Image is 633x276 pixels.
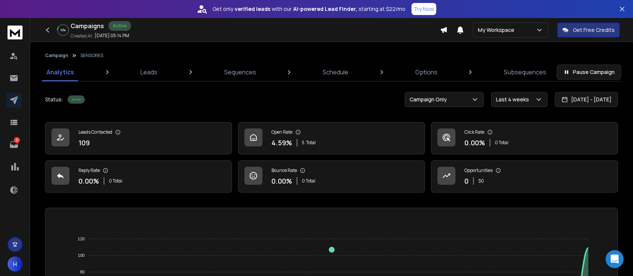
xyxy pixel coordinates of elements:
img: logo [8,26,23,39]
strong: AI-powered Lead Finder, [293,5,357,13]
span: Total [306,140,316,146]
p: 0 Total [109,178,122,184]
p: Open Rate [271,129,292,135]
p: Reply Rate [78,167,100,173]
p: Get only with our starting at $22/mo [213,5,405,13]
tspan: 120 [78,237,84,241]
h1: Campaigns [71,21,104,30]
p: 0 Total [495,140,508,146]
button: Pause Campaign [557,65,621,80]
button: H [8,256,23,271]
p: Schedule [323,68,348,77]
p: 4.59 % [271,137,292,148]
p: 0.00 % [78,176,99,186]
button: [DATE] - [DATE] [555,92,618,107]
a: 5 [6,137,21,152]
div: Active [109,21,131,31]
p: 0.00 % [464,137,485,148]
button: Campaign [45,53,68,59]
p: Bounce Rate [271,167,297,173]
tspan: 80 [80,270,84,274]
button: Try Now [411,3,436,15]
a: Analytics [42,63,78,81]
p: My Workspace [478,26,517,34]
p: Last 4 weeks [496,96,532,103]
span: 5 [302,140,304,146]
p: 10 % [60,28,66,32]
a: Subsequences [499,63,551,81]
strong: verified leads [235,5,270,13]
p: Opportunities [464,167,493,173]
p: SENSORES [80,53,103,59]
p: [DATE] 05:14 PM [95,33,129,39]
p: Get Free Credits [573,26,615,34]
p: Leads [140,68,157,77]
a: Leads [136,63,162,81]
a: Reply Rate0.00%0 Total [45,160,232,193]
a: Open Rate4.59%5Total [238,122,425,154]
p: Campaign Only [410,96,450,103]
p: Leads Contacted [78,129,112,135]
p: 0 [464,176,469,186]
a: Sequences [220,63,261,81]
p: Sequences [224,68,256,77]
p: 0 Total [302,178,315,184]
p: 5 [14,137,20,143]
p: Status: [45,96,63,103]
p: 109 [78,137,90,148]
p: Created At: [71,33,93,39]
a: Schedule [318,63,353,81]
p: Click Rate [464,129,484,135]
tspan: 100 [78,253,84,258]
p: Try Now [414,5,434,13]
a: Leads Contacted109 [45,122,232,154]
button: Get Free Credits [557,23,620,38]
div: Open Intercom Messenger [606,250,624,268]
p: Options [415,68,437,77]
p: Subsequences [504,68,546,77]
a: Options [411,63,442,81]
p: $ 0 [478,178,484,184]
p: 0.00 % [271,176,292,186]
a: Click Rate0.00%0 Total [431,122,618,154]
div: Active [68,95,85,104]
p: Analytics [47,68,74,77]
a: Bounce Rate0.00%0 Total [238,160,425,193]
a: Opportunities0$0 [431,160,618,193]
